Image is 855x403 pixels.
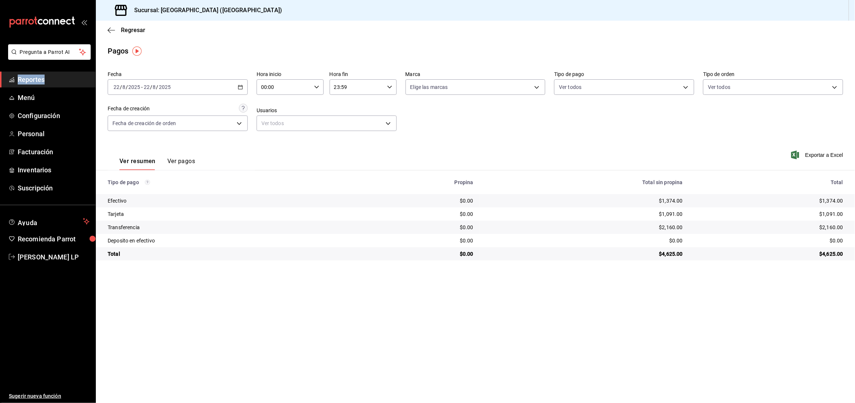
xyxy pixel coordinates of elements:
button: Ver resumen [119,158,156,170]
span: Facturación [18,147,90,157]
div: $4,625.00 [485,250,683,258]
div: navigation tabs [119,158,195,170]
span: Suscripción [18,183,90,193]
div: $2,160.00 [695,224,843,231]
div: Efectivo [108,197,350,204]
div: Transferencia [108,224,350,231]
div: $0.00 [362,237,473,244]
div: $0.00 [362,210,473,218]
div: Deposito en efectivo [108,237,350,244]
span: Regresar [121,27,145,34]
div: Tipo de pago [108,179,350,185]
svg: Los pagos realizados con Pay y otras terminales son montos brutos. [145,180,150,185]
span: Elige las marcas [410,83,448,91]
span: Configuración [18,111,90,121]
span: Menú [18,93,90,103]
span: Fecha de creación de orden [112,120,176,127]
input: ---- [128,84,140,90]
button: Regresar [108,27,145,34]
label: Fecha [108,72,248,77]
span: Recomienda Parrot [18,234,90,244]
a: Pregunta a Parrot AI [5,54,91,61]
div: $1,374.00 [695,197,843,204]
span: / [156,84,159,90]
input: -- [153,84,156,90]
div: $1,091.00 [485,210,683,218]
span: Reportes [18,75,90,85]
div: $2,160.00 [485,224,683,231]
span: Sugerir nueva función [9,392,90,400]
div: $0.00 [695,237,843,244]
button: Pregunta a Parrot AI [8,44,91,60]
button: open_drawer_menu [81,19,87,25]
span: Ayuda [18,217,80,226]
input: -- [143,84,150,90]
div: Ver todos [257,116,397,131]
div: $0.00 [362,197,473,204]
div: Total [108,250,350,258]
div: $1,374.00 [485,197,683,204]
div: Tarjeta [108,210,350,218]
label: Hora inicio [257,72,324,77]
input: -- [113,84,120,90]
button: Ver pagos [167,158,195,170]
div: Total sin propina [485,179,683,185]
div: Propina [362,179,473,185]
span: Ver todos [559,83,581,91]
img: Tooltip marker [132,46,142,56]
button: Exportar a Excel [793,151,843,159]
div: Pagos [108,45,129,56]
span: Personal [18,129,90,139]
h3: Sucursal: [GEOGRAPHIC_DATA] ([GEOGRAPHIC_DATA]) [128,6,282,15]
span: [PERSON_NAME] LP [18,252,90,262]
label: Usuarios [257,108,397,113]
div: $1,091.00 [695,210,843,218]
div: Total [695,179,843,185]
div: $0.00 [362,224,473,231]
label: Hora fin [330,72,397,77]
span: / [126,84,128,90]
span: / [120,84,122,90]
div: $4,625.00 [695,250,843,258]
span: / [150,84,152,90]
label: Marca [406,72,546,77]
div: $0.00 [362,250,473,258]
label: Tipo de pago [554,72,694,77]
span: - [141,84,143,90]
span: Inventarios [18,165,90,175]
input: -- [122,84,126,90]
span: Ver todos [708,83,730,91]
div: Fecha de creación [108,105,150,113]
label: Tipo de orden [703,72,843,77]
input: ---- [159,84,171,90]
div: $0.00 [485,237,683,244]
span: Pregunta a Parrot AI [20,48,79,56]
